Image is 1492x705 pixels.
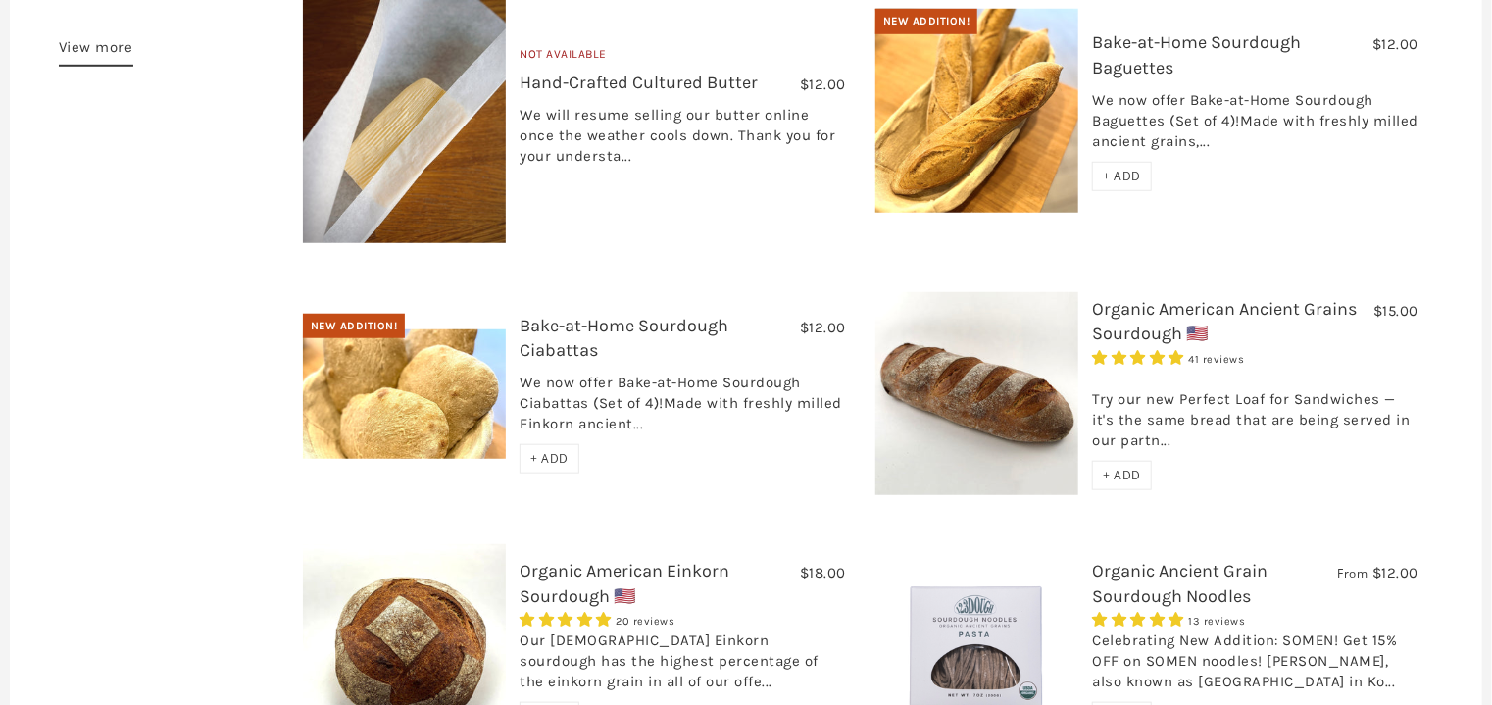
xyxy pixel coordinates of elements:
[1372,564,1418,581] span: $12.00
[1092,298,1357,344] a: Organic American Ancient Grains Sourdough 🇺🇸
[1103,168,1141,184] span: + ADD
[520,373,845,444] div: We now offer Bake-at-Home Sourdough Ciabattas (Set of 4)!Made with freshly milled Einkorn ancient...
[1092,31,1301,77] a: Bake-at-Home Sourdough Baguettes
[1092,90,1417,162] div: We now offer Bake-at-Home Sourdough Baguettes (Set of 4)!Made with freshly milled ancient grains,...
[520,611,616,629] span: 4.95 stars
[1188,615,1245,628] span: 13 reviews
[875,9,1078,213] img: Bake-at-Home Sourdough Baguettes
[1092,349,1188,367] span: 4.93 stars
[800,76,846,93] span: $12.00
[1092,560,1268,606] a: Organic Ancient Grain Sourdough Noodles
[530,450,569,467] span: + ADD
[1372,35,1418,53] span: $12.00
[1092,630,1417,702] div: Celebrating New Addition: SOMEN! Get 15% OFF on SOMEN noodles! [PERSON_NAME], also known as [GEOG...
[303,329,506,459] img: Bake-at-Home Sourdough Ciabattas
[1337,565,1368,581] span: From
[616,615,674,628] span: 20 reviews
[1188,353,1244,366] span: 41 reviews
[1092,369,1417,461] div: Try our new Perfect Loaf for Sandwiches — it's the same bread that are being served in our partn...
[875,292,1078,495] img: Organic American Ancient Grains Sourdough 🇺🇸
[800,319,846,336] span: $12.00
[1103,467,1141,483] span: + ADD
[1373,302,1418,320] span: $15.00
[520,444,579,474] div: + ADD
[520,315,728,361] a: Bake-at-Home Sourdough Ciabattas
[520,630,845,702] div: Our [DEMOGRAPHIC_DATA] Einkorn sourdough has the highest percentage of the einkorn grain in all o...
[1092,461,1152,490] div: + ADD
[520,105,845,176] div: We will resume selling our butter online once the weather cools down. Thank you for your understa...
[520,560,729,606] a: Organic American Einkorn Sourdough 🇺🇸
[520,45,845,72] div: Not Available
[303,314,406,339] div: New Addition!
[875,9,978,34] div: New Addition!
[520,72,758,93] a: Hand-Crafted Cultured Butter
[59,35,133,67] a: View more
[1092,162,1152,191] div: + ADD
[800,564,846,581] span: $18.00
[1092,611,1188,629] span: 4.85 stars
